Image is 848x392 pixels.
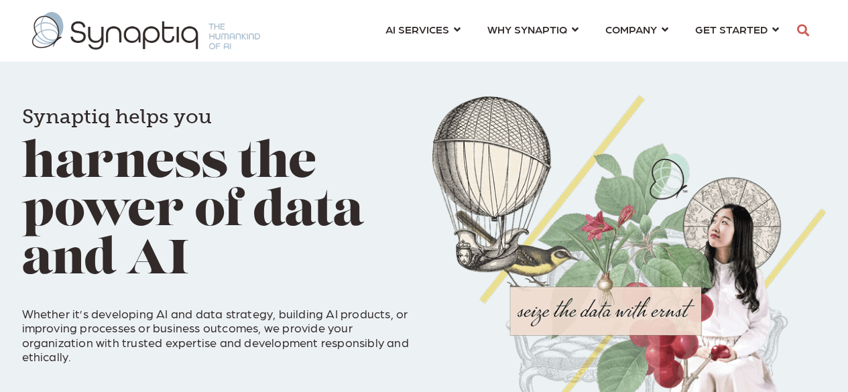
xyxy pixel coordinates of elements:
a: AI SERVICES [385,17,461,42]
img: synaptiq logo-1 [32,12,260,50]
span: GET STARTED [695,20,768,38]
span: AI SERVICES [385,20,449,38]
nav: menu [372,7,792,55]
p: Whether it’s developing AI and data strategy, building AI products, or improving processes or bus... [22,291,416,364]
a: WHY SYNAPTIQ [487,17,579,42]
span: COMPANY [605,20,657,38]
h1: harness the power of data and AI [22,87,416,285]
a: GET STARTED [695,17,779,42]
a: COMPANY [605,17,668,42]
span: Synaptiq helps you [22,105,212,129]
span: WHY SYNAPTIQ [487,20,567,38]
